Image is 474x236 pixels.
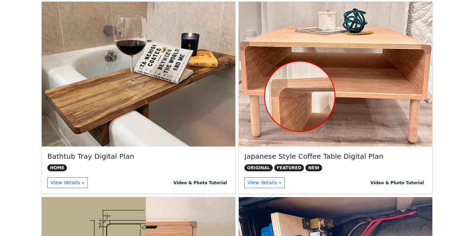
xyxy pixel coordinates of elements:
[47,177,88,188] a: View details »
[368,179,427,186] span: Video & Photo Tutorial
[244,152,427,160] h5: Japanese Style Coffee Table Digital Plan
[239,2,432,146] img: Japanese Style Coffee Table Digital Plan Cover - Landscape
[171,179,230,186] span: Video & Photo Tutorial
[244,177,285,188] a: View details »
[42,2,235,146] img: Bathtub Tray - Landscape
[244,164,273,171] span: ORIGINAL
[305,164,322,171] span: NEW
[47,164,67,171] span: HOME
[274,164,304,171] span: FEATURED
[47,152,230,160] h5: Bathtub Tray Digital Plan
